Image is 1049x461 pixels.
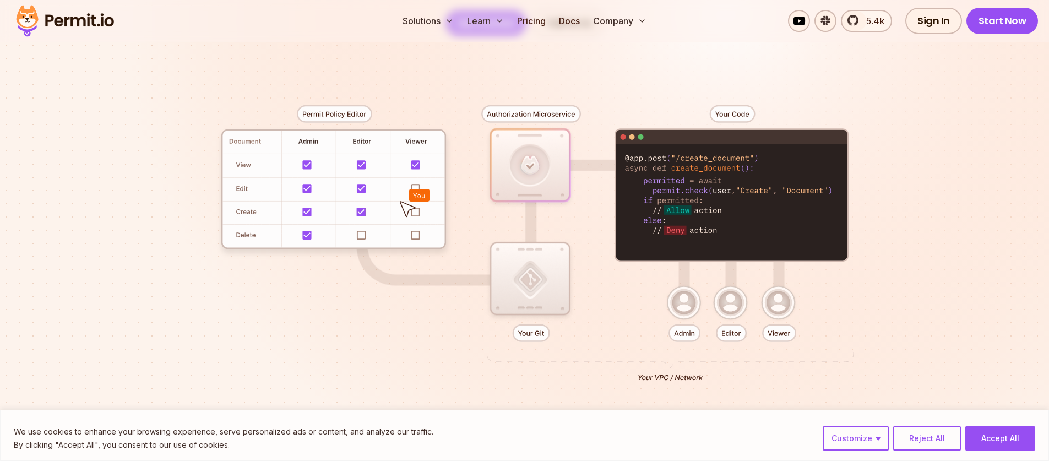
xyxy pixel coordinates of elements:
[860,14,884,28] span: 5.4k
[555,10,584,32] a: Docs
[14,438,433,452] p: By clicking "Accept All", you consent to our use of cookies.
[966,8,1039,34] a: Start Now
[905,8,962,34] a: Sign In
[463,10,508,32] button: Learn
[589,10,651,32] button: Company
[965,426,1035,451] button: Accept All
[823,426,889,451] button: Customize
[893,426,961,451] button: Reject All
[513,10,550,32] a: Pricing
[398,10,458,32] button: Solutions
[14,425,433,438] p: We use cookies to enhance your browsing experience, serve personalized ads or content, and analyz...
[841,10,892,32] a: 5.4k
[11,2,119,40] img: Permit logo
